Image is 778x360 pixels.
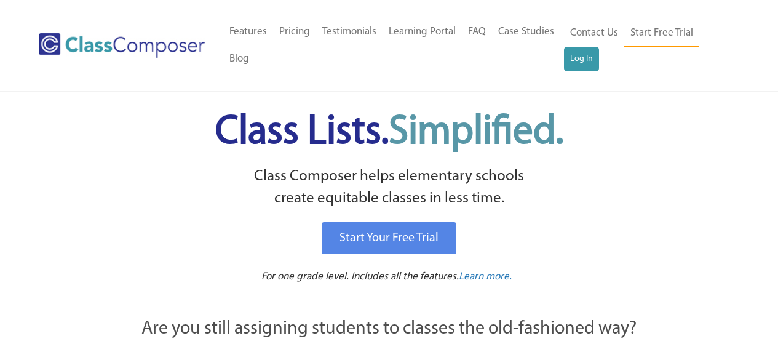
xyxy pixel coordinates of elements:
[223,46,255,73] a: Blog
[339,232,439,244] span: Start Your Free Trial
[223,18,273,46] a: Features
[564,20,624,47] a: Contact Us
[39,33,205,58] img: Class Composer
[223,18,564,73] nav: Header Menu
[624,20,699,47] a: Start Free Trial
[383,18,462,46] a: Learning Portal
[261,271,459,282] span: For one grade level. Includes all the features.
[389,113,563,153] span: Simplified.
[492,18,560,46] a: Case Studies
[76,316,703,343] p: Are you still assigning students to classes the old-fashioned way?
[462,18,492,46] a: FAQ
[273,18,316,46] a: Pricing
[316,18,383,46] a: Testimonials
[564,20,730,71] nav: Header Menu
[459,271,512,282] span: Learn more.
[564,47,599,71] a: Log In
[322,222,456,254] a: Start Your Free Trial
[74,166,705,210] p: Class Composer helps elementary schools create equitable classes in less time.
[215,113,563,153] span: Class Lists.
[459,270,512,285] a: Learn more.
